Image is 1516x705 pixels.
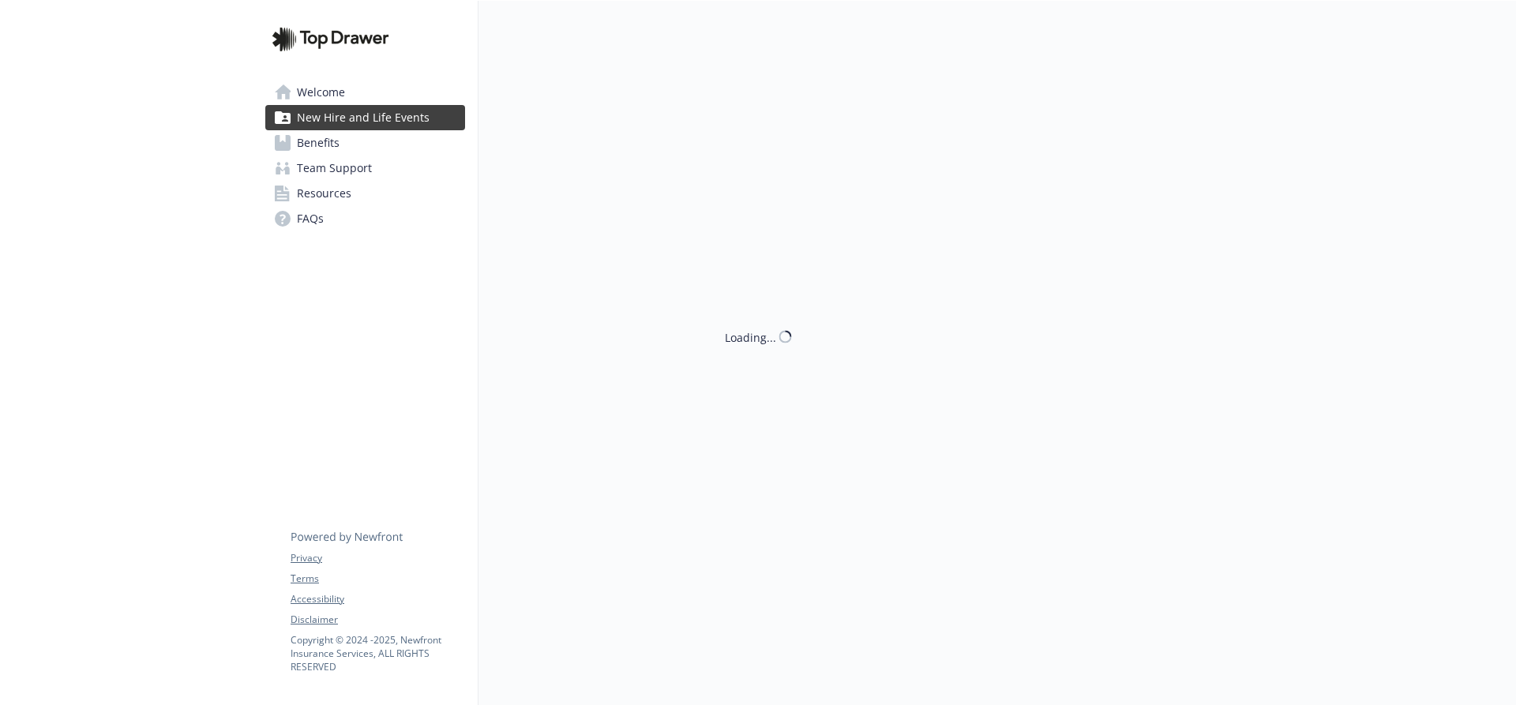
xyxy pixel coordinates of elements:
[297,156,372,181] span: Team Support
[291,613,464,627] a: Disclaimer
[265,105,465,130] a: New Hire and Life Events
[297,80,345,105] span: Welcome
[265,156,465,181] a: Team Support
[297,181,351,206] span: Resources
[297,105,430,130] span: New Hire and Life Events
[725,328,776,345] div: Loading...
[297,206,324,231] span: FAQs
[265,181,465,206] a: Resources
[291,572,464,586] a: Terms
[291,592,464,606] a: Accessibility
[297,130,340,156] span: Benefits
[291,633,464,673] p: Copyright © 2024 - 2025 , Newfront Insurance Services, ALL RIGHTS RESERVED
[265,206,465,231] a: FAQs
[265,130,465,156] a: Benefits
[291,551,464,565] a: Privacy
[265,80,465,105] a: Welcome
